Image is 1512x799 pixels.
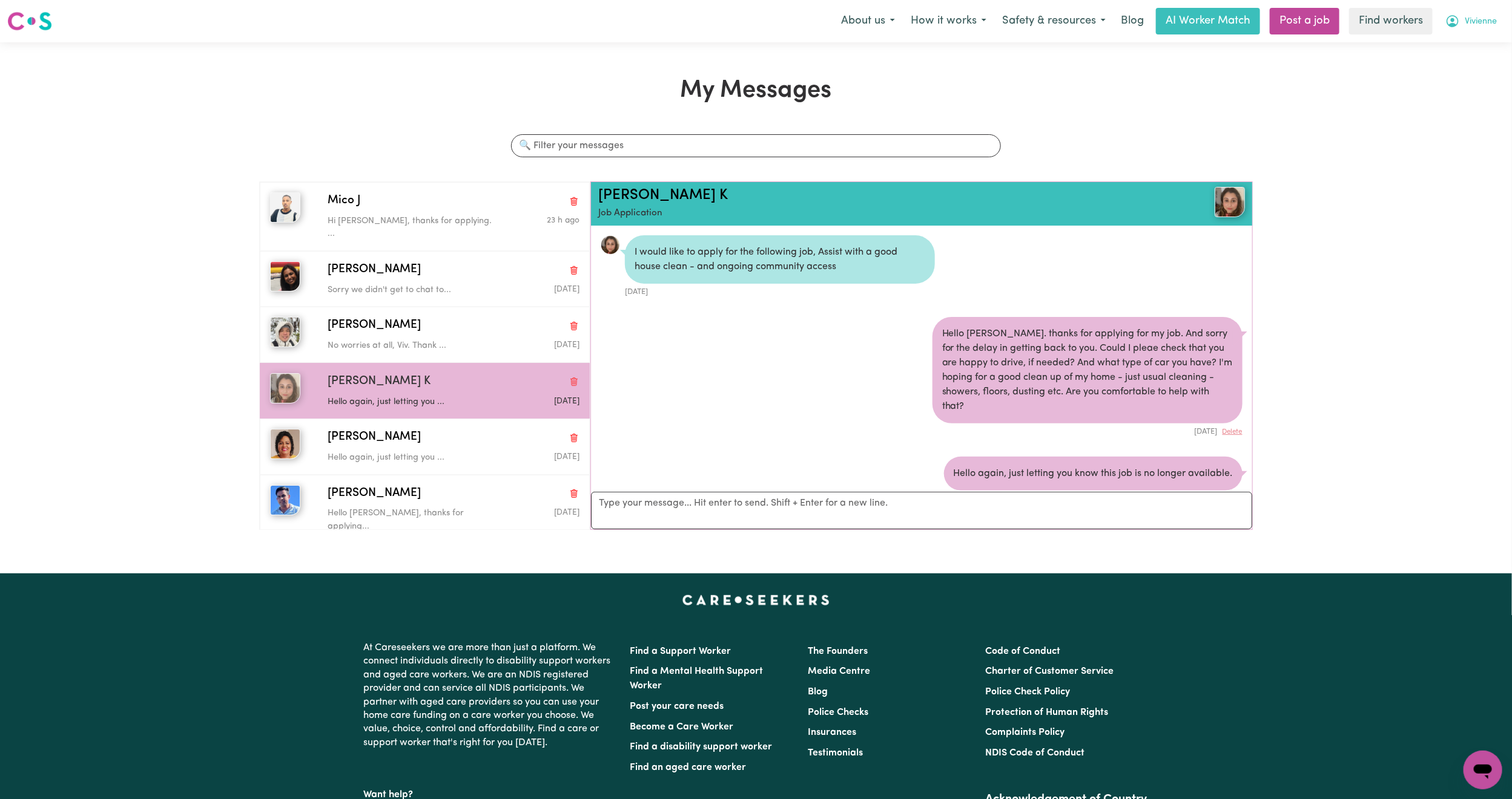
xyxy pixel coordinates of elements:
[364,636,616,754] p: At Careseekers we are more than just a platform. We connect individuals directly to disability su...
[598,188,728,203] a: [PERSON_NAME] K
[1270,8,1339,34] a: Post a job
[1438,8,1505,34] button: My Account
[270,261,300,292] img: Stella B
[260,419,590,474] button: Ashika J[PERSON_NAME]Delete conversationHello again, just letting you ...Message sent on July 4, ...
[601,235,620,255] a: View Manpreet K's profile
[328,192,361,210] span: Mico J
[994,8,1114,34] button: Safety & resources
[7,7,52,35] a: Careseekers logo
[7,10,52,32] img: Careseekers logo
[554,341,579,349] span: Message sent on July 4, 2025
[328,317,421,334] span: [PERSON_NAME]
[933,317,1243,423] div: Hello [PERSON_NAME]. thanks for applying for my job. And sorry for the delay in getting back to y...
[808,647,868,656] a: The Founders
[630,667,764,691] a: Find a Mental Health Support Worker
[1137,187,1245,217] a: Manpreet K
[270,317,300,347] img: Mel Clyde J
[569,486,579,501] button: Delete conversation
[554,453,579,461] span: Message sent on July 4, 2025
[1464,751,1502,789] iframe: Button to launch messaging window, conversation in progress
[328,507,495,533] p: Hello [PERSON_NAME], thanks for applying...
[260,475,590,544] button: Raj K[PERSON_NAME]Delete conversationHello [PERSON_NAME], thanks for applying...Message sent on J...
[328,215,495,241] p: Hi [PERSON_NAME], thanks for applying. ...
[259,76,1253,105] h1: My Messages
[1465,15,1497,28] span: Vivienne
[260,251,590,307] button: Stella B[PERSON_NAME]Delete conversationSorry we didn't get to chat to...Message sent on July 4, ...
[1156,8,1260,34] a: AI Worker Match
[985,667,1114,676] a: Charter of Customer Service
[328,429,421,446] span: [PERSON_NAME]
[547,217,579,224] span: Message sent on August 0, 2025
[554,397,579,405] span: Message sent on July 4, 2025
[270,485,300,515] img: Raj K
[985,708,1108,717] a: Protection of Human Rights
[808,748,863,758] a: Testimonials
[630,647,731,656] a: Find a Support Worker
[260,363,590,419] button: Manpreet K[PERSON_NAME] KDelete conversationHello again, just letting you ...Message sent on July...
[554,285,579,293] span: Message sent on July 4, 2025
[328,485,421,503] span: [PERSON_NAME]
[630,742,773,752] a: Find a disability support worker
[270,373,300,403] img: Manpreet K
[630,702,724,711] a: Post your care needs
[985,748,1084,758] a: NDIS Code of Conduct
[569,318,579,334] button: Delete conversation
[328,373,431,391] span: [PERSON_NAME] K
[808,728,856,737] a: Insurances
[985,728,1065,737] a: Complaints Policy
[808,708,868,717] a: Police Checks
[808,687,828,697] a: Blog
[1215,187,1245,217] img: View Manpreet K's profile
[682,595,830,605] a: Careseekers home page
[569,374,579,390] button: Delete conversation
[933,423,1243,437] div: [DATE]
[260,307,590,362] button: Mel Clyde J[PERSON_NAME]Delete conversationNo worries at all, Viv. Thank ...Message sent on July ...
[569,430,579,446] button: Delete conversation
[328,396,495,409] p: Hello again, just letting you ...
[569,262,579,278] button: Delete conversation
[1349,8,1433,34] a: Find workers
[601,235,620,255] img: B0B190320BD7246800A1F27ECB41AEAA_avatar_blob
[985,687,1070,697] a: Police Check Policy
[833,8,903,34] button: About us
[1114,8,1151,34] a: Blog
[625,284,935,298] div: [DATE]
[260,182,590,251] button: Mico JMico JDelete conversationHi [PERSON_NAME], thanks for applying. ...Message sent on August 0...
[630,763,747,772] a: Find an aged care worker
[944,457,1243,491] div: Hello again, just letting you know this job is no longer available.
[985,647,1060,656] a: Code of Conduct
[328,339,495,353] p: No worries at all, Viv. Thank ...
[1223,427,1243,437] button: Delete
[625,235,935,284] div: I would like to apply for the following job, Assist with a good house clean - and ongoing communi...
[328,451,495,465] p: Hello again, just letting you ...
[903,8,994,34] button: How it works
[328,261,421,279] span: [PERSON_NAME]
[630,722,734,732] a: Become a Care Worker
[270,429,300,459] img: Ashika J
[554,509,579,517] span: Message sent on July 4, 2025
[270,192,300,223] img: Mico J
[569,193,579,209] button: Delete conversation
[944,491,1243,504] div: [DATE]
[808,667,870,676] a: Media Centre
[328,284,495,297] p: Sorry we didn't get to chat to...
[511,134,1000,157] input: 🔍 Filter your messages
[598,207,1137,221] p: Job Application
